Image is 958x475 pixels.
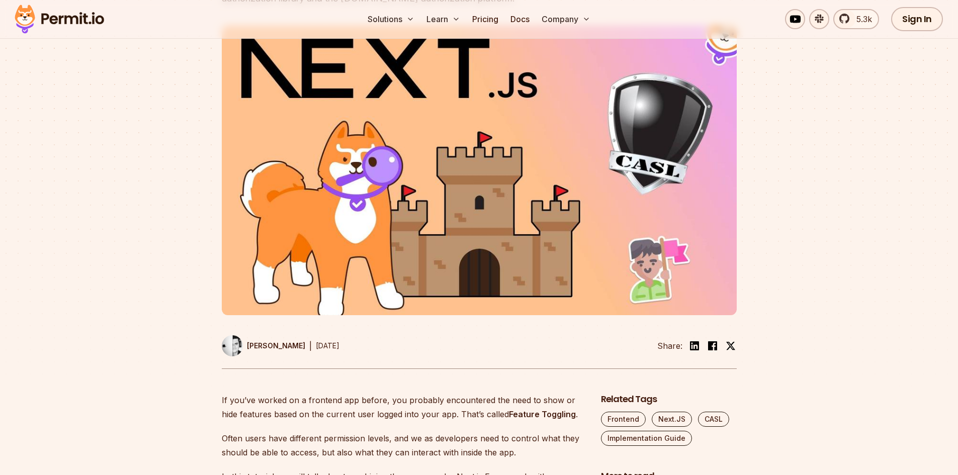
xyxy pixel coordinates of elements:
a: [PERSON_NAME] [222,335,305,356]
img: Step-By-Step Tutorial: Frontend Authorization with Next.js and CASL [222,26,737,315]
p: Often users have different permission levels, and we as developers need to control what they shou... [222,431,585,459]
div: | [309,340,312,352]
img: twitter [726,341,736,351]
a: Frontend [601,412,646,427]
img: facebook [707,340,719,352]
strong: Feature Toggling [509,409,576,419]
a: CASL [698,412,729,427]
h2: Related Tags [601,393,737,406]
time: [DATE] [316,341,339,350]
p: [PERSON_NAME] [247,341,305,351]
a: Implementation Guide [601,431,692,446]
a: Sign In [891,7,943,31]
img: Permit logo [10,2,109,36]
span: 5.3k [850,13,872,25]
button: Company [538,9,594,29]
p: If you’ve worked on a frontend app before, you probably encountered the need to show or hide feat... [222,393,585,421]
a: Docs [506,9,534,29]
img: Filip Grebowski [222,335,243,356]
button: Solutions [364,9,418,29]
img: linkedin [688,340,701,352]
a: 5.3k [833,9,879,29]
a: Next.JS [652,412,692,427]
li: Share: [657,340,682,352]
a: Pricing [468,9,502,29]
button: Learn [422,9,464,29]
